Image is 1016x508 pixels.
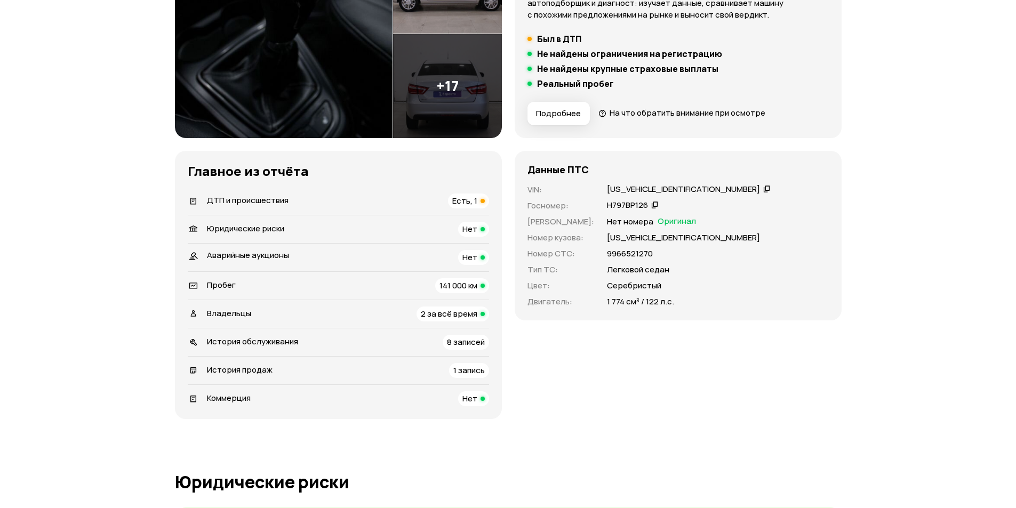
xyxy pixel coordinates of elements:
h3: Главное из отчёта [188,164,489,179]
p: Нет номера [607,216,653,228]
span: 2 за всё время [421,308,477,319]
span: Нет [462,393,477,404]
span: Нет [462,223,477,235]
h5: Не найдены крупные страховые выплаты [537,63,718,74]
h5: Реальный пробег [537,78,614,89]
p: Номер кузова : [527,232,594,244]
span: Аварийные аукционы [207,249,289,261]
span: Нет [462,252,477,263]
span: Коммерция [207,392,251,404]
p: VIN : [527,184,594,196]
p: Легковой седан [607,264,669,276]
div: [US_VEHICLE_IDENTIFICATION_NUMBER] [607,184,760,195]
p: Серебристый [607,280,661,292]
span: Подробнее [536,108,581,119]
span: Юридические риски [207,223,284,234]
h5: Не найдены ограничения на регистрацию [537,49,722,59]
span: История продаж [207,364,273,375]
p: Госномер : [527,200,594,212]
h4: Данные ПТС [527,164,589,175]
p: Цвет : [527,280,594,292]
span: Оригинал [658,216,696,228]
span: Пробег [207,279,236,291]
p: Тип ТС : [527,264,594,276]
span: ДТП и происшествия [207,195,289,206]
p: [US_VEHICLE_IDENTIFICATION_NUMBER] [607,232,760,244]
span: Владельцы [207,308,251,319]
h1: Юридические риски [175,472,842,491]
p: Двигатель : [527,296,594,308]
p: [PERSON_NAME] : [527,216,594,228]
p: Номер СТС : [527,248,594,260]
h5: Был в ДТП [537,34,581,44]
span: 1 запись [453,365,485,376]
p: 9966521270 [607,248,653,260]
span: На что обратить внимание при осмотре [610,107,765,118]
a: На что обратить внимание при осмотре [598,107,766,118]
div: Н797ВР126 [607,200,648,211]
span: История обслуживания [207,336,298,347]
span: 141 000 км [439,280,477,291]
span: Есть, 1 [452,195,477,206]
span: 8 записей [447,336,485,348]
p: 1 774 см³ / 122 л.с. [607,296,674,308]
button: Подробнее [527,102,590,125]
